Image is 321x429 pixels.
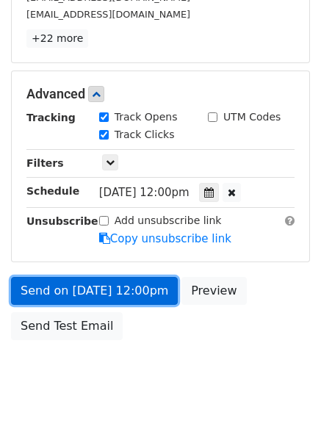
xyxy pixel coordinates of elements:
strong: Tracking [26,112,76,123]
a: Send Test Email [11,312,123,340]
a: Send on [DATE] 12:00pm [11,277,178,305]
strong: Filters [26,157,64,169]
a: Copy unsubscribe link [99,232,231,245]
iframe: Chat Widget [248,358,321,429]
small: [EMAIL_ADDRESS][DOMAIN_NAME] [26,9,190,20]
span: [DATE] 12:00pm [99,186,190,199]
a: Preview [181,277,246,305]
label: Track Opens [115,109,178,125]
strong: Schedule [26,185,79,197]
a: +22 more [26,29,88,48]
label: Add unsubscribe link [115,213,222,228]
strong: Unsubscribe [26,215,98,227]
h5: Advanced [26,86,295,102]
label: UTM Codes [223,109,281,125]
label: Track Clicks [115,127,175,143]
